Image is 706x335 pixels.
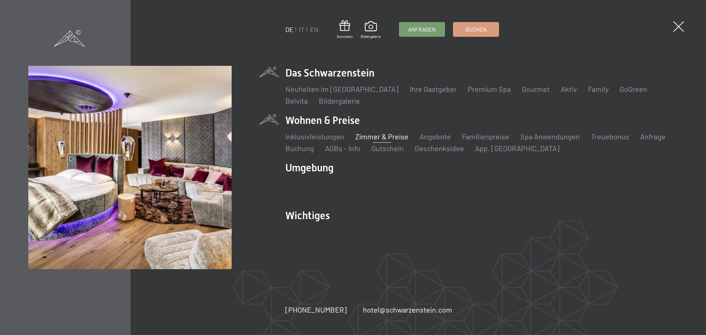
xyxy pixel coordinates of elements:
[561,85,577,93] a: Aktiv
[468,85,511,93] a: Premium Spa
[466,26,486,33] span: Buchen
[620,85,647,93] a: GoGreen
[319,96,360,105] a: Bildergalerie
[475,144,560,153] a: App. [GEOGRAPHIC_DATA]
[299,25,304,33] a: IT
[410,85,457,93] a: Ihre Gastgeber
[453,22,499,36] a: Buchen
[420,132,451,141] a: Angebote
[310,25,318,33] a: EN
[355,132,409,141] a: Zimmer & Preise
[337,34,353,39] span: Gutschein
[399,22,445,36] a: Anfragen
[371,144,404,153] a: Gutschein
[640,132,666,141] a: Anfrage
[285,132,344,141] a: Inklusivleistungen
[285,96,308,105] a: Belvita
[285,304,347,315] a: [PHONE_NUMBER]
[520,132,580,141] a: Spa Anwendungen
[591,132,629,141] a: Treuebonus
[361,34,381,39] span: Bildergalerie
[522,85,550,93] a: Gourmet
[337,20,353,39] a: Gutschein
[285,305,347,314] span: [PHONE_NUMBER]
[361,21,381,39] a: Bildergalerie
[408,26,436,33] span: Anfragen
[363,304,452,315] a: hotel@schwarzenstein.com
[588,85,609,93] a: Family
[285,85,399,93] a: Neuheiten im [GEOGRAPHIC_DATA]
[325,144,360,153] a: AGBs - Info
[415,144,464,153] a: Geschenksidee
[28,66,232,269] img: Wellnesshotel Südtirol SCHWARZENSTEIN - Wellnessurlaub in den Alpen, Wandern und Wellness
[462,132,509,141] a: Familienpreise
[285,25,293,33] a: DE
[285,144,314,153] a: Buchung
